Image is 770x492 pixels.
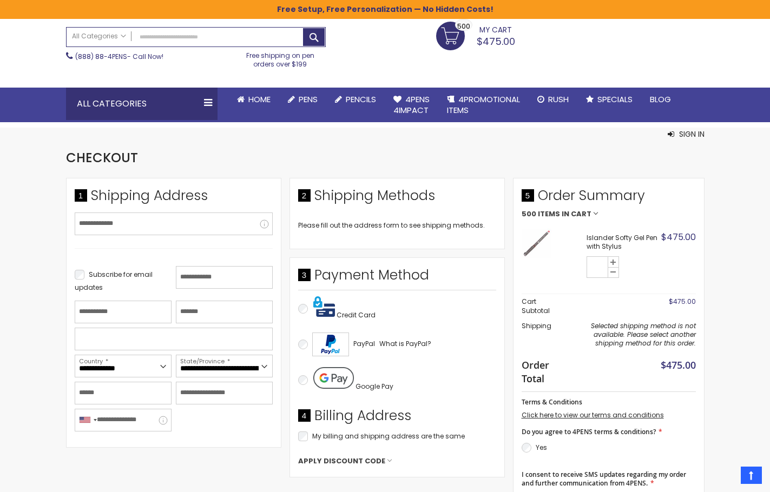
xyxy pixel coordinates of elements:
[66,149,138,167] span: Checkout
[279,88,326,111] a: Pens
[67,28,131,45] a: All Categories
[228,88,279,111] a: Home
[668,129,705,139] button: Sign In
[75,52,127,61] a: (888) 88-4PENS
[522,294,563,318] th: Cart Subtotal
[312,431,465,441] span: My billing and shipping address are the same
[356,382,393,391] span: Google Pay
[299,94,318,105] span: Pens
[66,88,218,120] div: All Categories
[597,94,633,105] span: Specials
[536,443,547,452] label: Yes
[679,129,705,139] span: Sign In
[326,88,385,111] a: Pencils
[346,94,376,105] span: Pencils
[353,339,375,348] span: PayPal
[477,35,515,48] span: $475.00
[248,94,271,105] span: Home
[379,339,431,348] span: What is PayPal?
[522,397,582,407] span: Terms & Conditions
[661,231,696,243] span: $475.00
[681,463,770,492] iframe: Google Customer Reviews
[522,357,558,385] strong: Order Total
[548,94,569,105] span: Rush
[75,187,273,210] div: Shipping Address
[235,47,326,69] div: Free shipping on pen orders over $199
[337,310,376,320] span: Credit Card
[75,270,153,292] span: Subscribe for email updates
[447,94,520,116] span: 4PROMOTIONAL ITEMS
[438,88,529,123] a: 4PROMOTIONALITEMS
[379,337,431,350] a: What is PayPal?
[313,296,335,317] img: Pay with credit card
[650,94,671,105] span: Blog
[538,210,591,218] span: Items in Cart
[587,234,659,251] strong: Islander Softy Gel Pen with Stylus
[393,94,430,116] span: 4Pens 4impact
[522,229,551,258] img: Islander Softy Gel Pen with Stylus-Red
[522,410,664,420] a: Click here to view our terms and conditions
[72,32,126,41] span: All Categories
[577,88,641,111] a: Specials
[298,187,496,210] div: Shipping Methods
[298,266,496,290] div: Payment Method
[385,88,438,123] a: 4Pens4impact
[298,221,496,230] div: Please fill out the address form to see shipping methods.
[436,22,515,49] a: $475.00 500
[669,297,696,306] span: $475.00
[298,456,385,466] span: Apply Discount Code
[591,321,696,348] span: Selected shipping method is not available. Please select another shipping method for this order.
[522,321,551,330] span: Shipping
[313,367,354,389] img: Pay with Google Pay
[661,358,696,371] span: $475.00
[457,21,470,31] span: 500
[522,210,536,218] span: 500
[641,88,680,111] a: Blog
[298,407,496,430] div: Billing Address
[312,333,349,356] img: Acceptance Mark
[75,409,100,431] div: United States: +1
[522,187,696,210] span: Order Summary
[522,427,656,436] span: Do you agree to 4PENS terms & conditions?
[522,470,686,488] span: I consent to receive SMS updates regarding my order and further communication from 4PENS.
[75,52,163,61] span: - Call Now!
[529,88,577,111] a: Rush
